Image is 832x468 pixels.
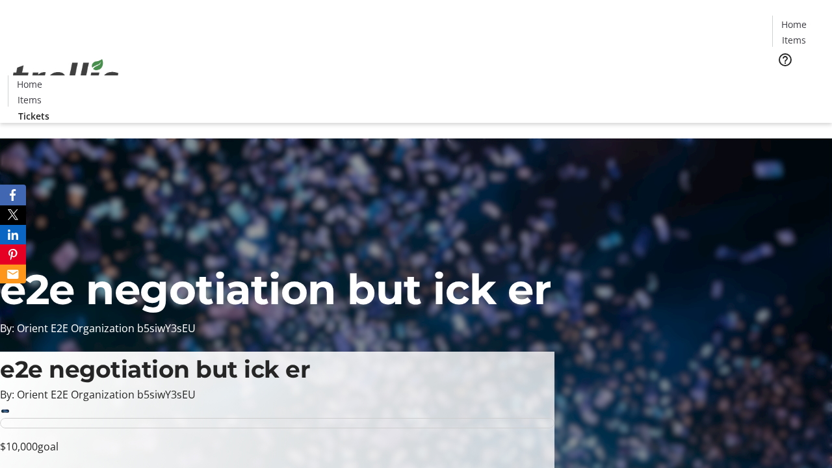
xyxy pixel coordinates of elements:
a: Home [8,77,50,91]
a: Tickets [8,109,60,123]
span: Tickets [783,75,814,89]
span: Tickets [18,109,49,123]
span: Items [18,93,42,107]
a: Home [773,18,814,31]
span: Home [781,18,807,31]
a: Items [773,33,814,47]
span: Home [17,77,42,91]
span: Items [782,33,806,47]
button: Help [772,47,798,73]
img: Orient E2E Organization b5siwY3sEU's Logo [8,45,123,110]
a: Tickets [772,75,824,89]
a: Items [8,93,50,107]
